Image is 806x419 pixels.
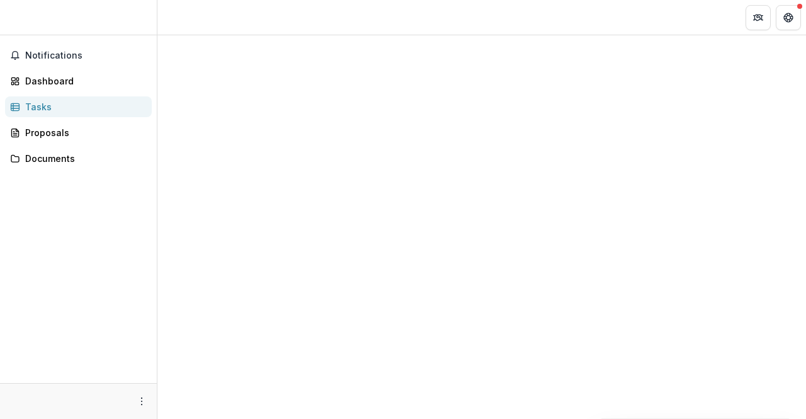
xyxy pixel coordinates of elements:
[134,394,149,409] button: More
[25,74,142,88] div: Dashboard
[5,148,152,169] a: Documents
[5,122,152,143] a: Proposals
[25,50,147,61] span: Notifications
[25,152,142,165] div: Documents
[25,100,142,113] div: Tasks
[746,5,771,30] button: Partners
[5,96,152,117] a: Tasks
[776,5,801,30] button: Get Help
[5,71,152,91] a: Dashboard
[25,126,142,139] div: Proposals
[5,45,152,66] button: Notifications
